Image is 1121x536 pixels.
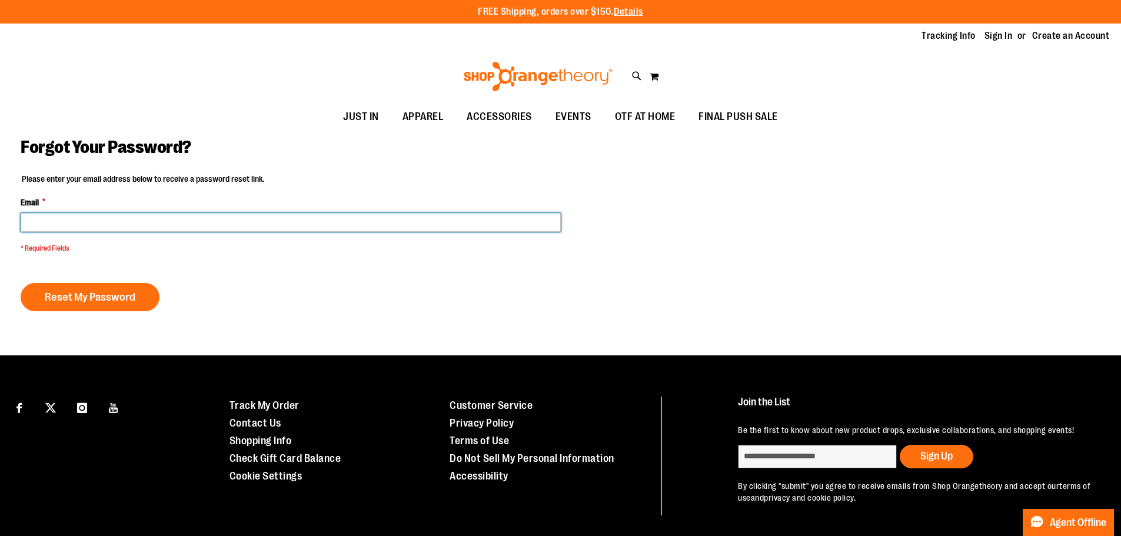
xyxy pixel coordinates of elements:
a: Privacy Policy [450,417,514,429]
span: ACCESSORIES [467,104,532,130]
a: EVENTS [544,104,603,131]
span: Sign Up [920,450,953,462]
p: FREE Shipping, orders over $150. [478,5,643,19]
span: EVENTS [555,104,591,130]
button: Agent Offline [1023,509,1114,536]
a: APPAREL [391,104,455,131]
a: Create an Account [1032,29,1110,42]
a: Visit our Facebook page [9,397,29,417]
a: OTF AT HOME [603,104,687,131]
span: Forgot Your Password? [21,137,191,157]
a: privacy and cookie policy. [764,493,856,502]
input: enter email [738,445,897,468]
a: Visit our Instagram page [72,397,92,417]
a: Sign In [984,29,1013,42]
a: terms of use [738,481,1090,502]
a: Visit our X page [41,397,61,417]
button: Sign Up [900,445,973,468]
a: Contact Us [229,417,281,429]
a: Customer Service [450,399,533,411]
a: JUST IN [331,104,391,131]
h4: Join the List [738,397,1094,418]
span: JUST IN [343,104,379,130]
a: ACCESSORIES [455,104,544,131]
button: Reset My Password [21,283,159,311]
a: Terms of Use [450,435,509,447]
a: Cookie Settings [229,470,302,482]
span: * Required Fields [21,244,561,254]
span: FINAL PUSH SALE [698,104,778,130]
a: Accessibility [450,470,508,482]
legend: Please enter your email address below to receive a password reset link. [21,173,265,185]
a: Check Gift Card Balance [229,452,341,464]
img: Twitter [45,402,56,413]
span: APPAREL [403,104,444,130]
a: Track My Order [229,399,300,411]
span: OTF AT HOME [615,104,676,130]
a: Do Not Sell My Personal Information [450,452,614,464]
a: Details [614,6,643,17]
a: Visit our Youtube page [104,397,124,417]
a: Tracking Info [922,29,976,42]
a: Shopping Info [229,435,292,447]
a: FINAL PUSH SALE [687,104,790,131]
img: Shop Orangetheory [462,62,614,91]
span: Agent Offline [1050,517,1106,528]
span: Reset My Password [45,291,135,304]
p: By clicking "submit" you agree to receive emails from Shop Orangetheory and accept our and [738,480,1094,504]
span: Email [21,197,39,208]
p: Be the first to know about new product drops, exclusive collaborations, and shopping events! [738,424,1094,436]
